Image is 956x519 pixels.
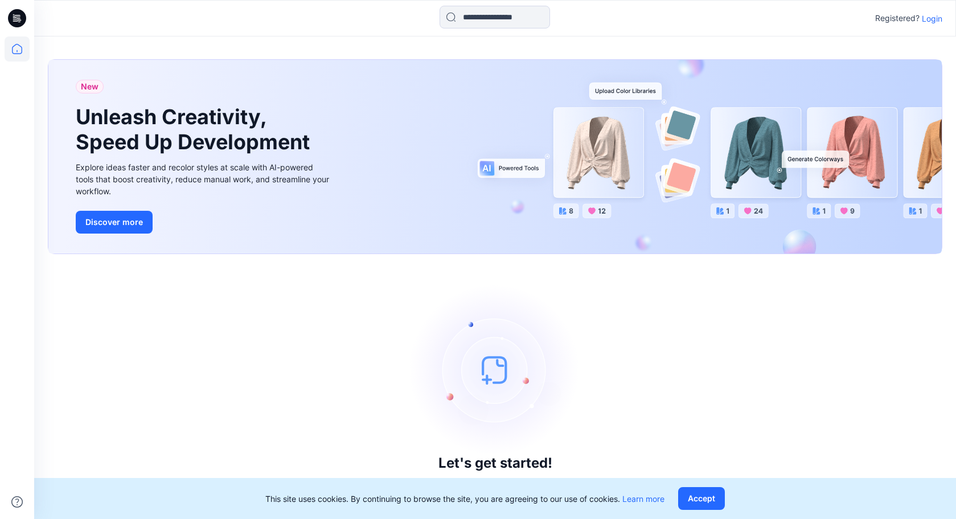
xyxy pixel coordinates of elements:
p: Click New to add a style or create a folder. [402,476,589,489]
p: This site uses cookies. By continuing to browse the site, you are agreeing to our use of cookies. [265,493,664,505]
a: Learn more [622,494,664,504]
span: New [81,80,99,93]
p: Registered? [875,11,920,25]
h3: Let's get started! [438,455,552,471]
div: Explore ideas faster and recolor styles at scale with AI-powered tools that boost creativity, red... [76,161,332,197]
a: Discover more [76,211,332,234]
button: Accept [678,487,725,510]
img: empty-state-image.svg [410,284,581,455]
h1: Unleash Creativity, Speed Up Development [76,105,315,154]
button: Discover more [76,211,153,234]
p: Login [922,13,942,24]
